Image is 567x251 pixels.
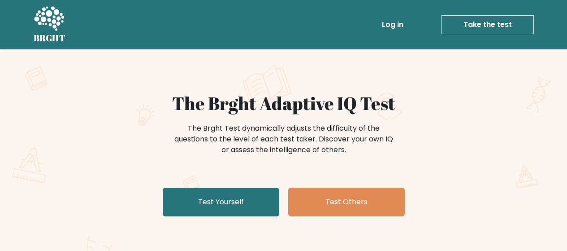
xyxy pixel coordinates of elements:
[163,188,279,216] a: Test Yourself
[34,4,66,46] a: BRGHT
[172,123,396,155] div: The Brght Test dynamically adjusts the difficulty of the questions to the level of each test take...
[288,188,405,216] a: Test Others
[34,33,66,44] h5: BRGHT
[378,16,407,34] a: Log in
[441,15,534,34] a: Take the test
[65,92,502,114] h1: The Brght Adaptive IQ Test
